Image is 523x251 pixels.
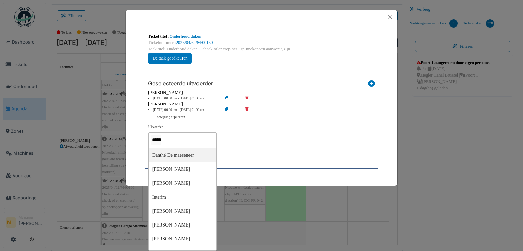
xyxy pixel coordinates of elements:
[169,34,201,39] a: Onderhoud daken
[148,53,192,64] button: De taak goedkeuren
[149,162,216,176] div: [PERSON_NAME]
[145,107,223,113] li: [DATE] 00.00 uur - [DATE] 01.00 uur
[149,176,216,190] div: [PERSON_NAME]
[145,96,223,101] li: [DATE] 00.00 uur - [DATE] 01.00 uur
[149,204,216,218] div: [PERSON_NAME]
[152,115,188,119] div: Toewijzing dupliceren
[149,218,216,232] div: [PERSON_NAME]
[385,13,395,22] button: Close
[368,80,375,89] i: Toevoegen
[148,124,163,130] label: Uitvoerder
[149,190,216,204] div: Interim .
[176,40,213,45] a: 2025/04/62/M/00160
[148,80,213,87] h6: Geselecteerde uitvoerder
[148,39,375,46] div: Ticketnummer :
[149,148,216,162] div: Danthé De maeseneer
[151,135,161,145] input: null
[148,101,375,107] div: [PERSON_NAME]
[148,33,375,39] div: Ticket titel :
[148,89,375,96] div: [PERSON_NAME]
[148,46,375,52] div: Taak titel: Onderhoud daken + check of er crepines / spinnekoppen aanwezig zijn
[149,232,216,246] div: [PERSON_NAME]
